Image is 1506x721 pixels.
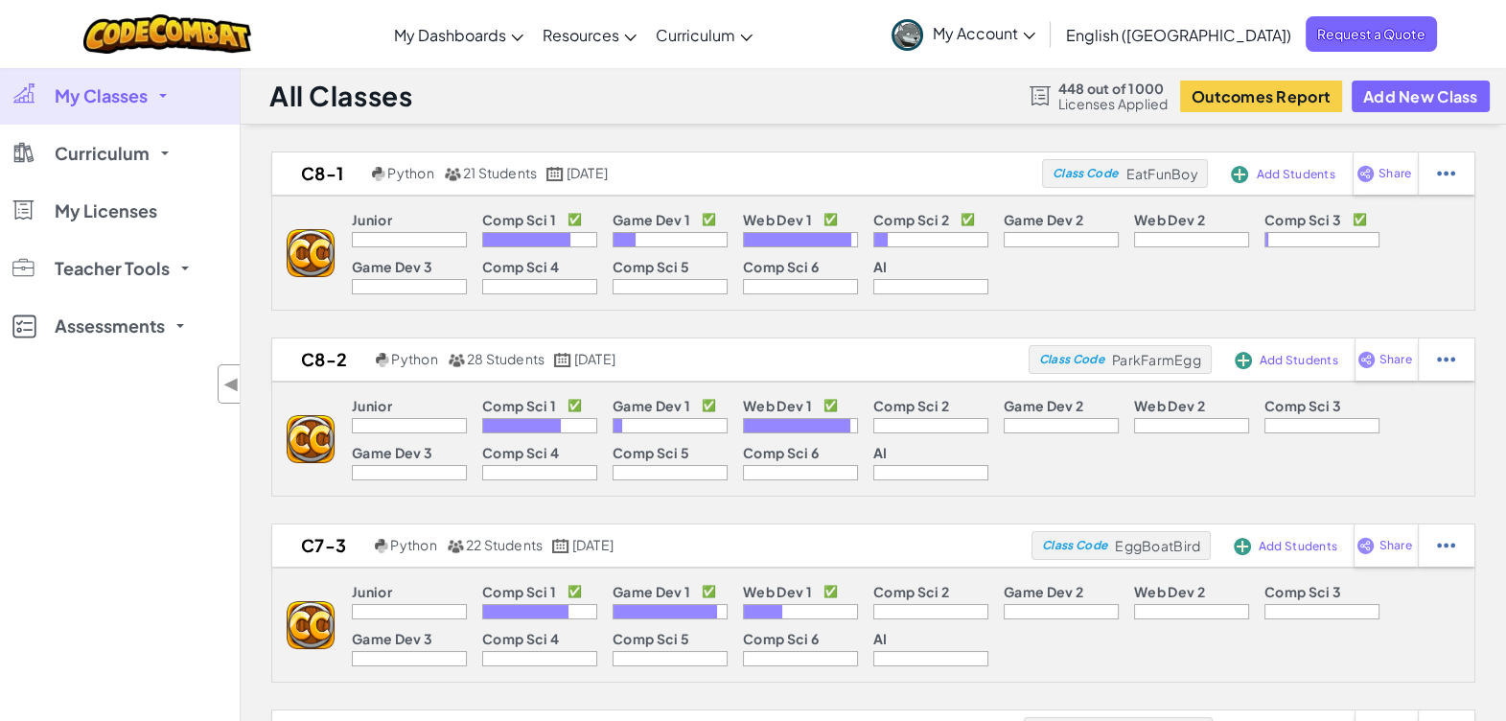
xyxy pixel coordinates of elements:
span: Licenses Applied [1058,96,1169,111]
p: Game Dev 3 [352,259,432,274]
p: Game Dev 2 [1004,212,1083,227]
img: avatar [892,19,923,51]
p: ✅ [961,212,975,227]
p: Junior [352,398,392,413]
p: Comp Sci 2 [873,398,949,413]
img: IconShare_Purple.svg [1356,165,1375,182]
p: ✅ [568,398,582,413]
span: ◀ [223,370,240,398]
p: Game Dev 1 [613,584,690,599]
span: My Licenses [55,202,157,220]
span: Class Code [1053,168,1118,179]
p: Comp Sci 1 [482,212,556,227]
p: Comp Sci 6 [743,445,819,460]
h2: C8-2 [272,345,371,374]
p: Comp Sci 2 [873,212,949,227]
a: Request a Quote [1306,16,1437,52]
p: ✅ [568,212,582,227]
span: Teacher Tools [55,260,170,277]
a: C8-2 Python 28 Students [DATE] [272,345,1029,374]
button: Outcomes Report [1180,81,1342,112]
p: Comp Sci 5 [613,445,689,460]
img: IconAddStudents.svg [1235,352,1252,369]
a: C8-1 Python 21 Students [DATE] [272,159,1042,188]
p: ✅ [702,212,716,227]
p: ✅ [823,584,838,599]
img: IconStudentEllipsis.svg [1437,351,1455,368]
img: python.png [375,539,389,553]
p: AI [873,445,888,460]
a: My Dashboards [384,9,533,60]
span: [DATE] [567,164,608,181]
img: IconShare_Purple.svg [1357,351,1376,368]
span: Assessments [55,317,165,335]
span: 28 Students [467,350,545,367]
span: Resources [543,25,619,45]
img: calendar.svg [552,539,569,553]
span: Python [387,164,433,181]
h1: All Classes [269,78,412,114]
p: Junior [352,212,392,227]
p: Web Dev 2 [1134,584,1205,599]
span: Curriculum [656,25,735,45]
span: Class Code [1042,540,1107,551]
span: 448 out of 1000 [1058,81,1169,96]
img: IconShare_Purple.svg [1356,537,1375,554]
span: English ([GEOGRAPHIC_DATA]) [1066,25,1291,45]
a: My Account [882,4,1045,64]
img: python.png [376,353,390,367]
p: Game Dev 2 [1004,398,1083,413]
span: My Account [933,23,1035,43]
p: ✅ [823,212,838,227]
img: logo [287,601,335,649]
p: ✅ [823,398,838,413]
span: 21 Students [463,164,538,181]
p: Web Dev 1 [743,584,812,599]
p: Web Dev 1 [743,212,812,227]
p: AI [873,259,888,274]
p: AI [873,631,888,646]
p: Game Dev 2 [1004,584,1083,599]
p: Comp Sci 6 [743,631,819,646]
p: Comp Sci 4 [482,259,559,274]
p: Comp Sci 1 [482,398,556,413]
span: 22 Students [466,536,544,553]
h2: C8-1 [272,159,367,188]
span: [DATE] [574,350,615,367]
span: ParkFarmEgg [1112,351,1201,368]
span: EggBoatBird [1115,537,1200,554]
h2: C7-3 [272,531,370,560]
p: Game Dev 1 [613,398,690,413]
img: IconAddStudents.svg [1234,538,1251,555]
p: Comp Sci 1 [482,584,556,599]
span: Add Students [1256,169,1334,180]
img: logo [287,415,335,463]
p: Comp Sci 4 [482,445,559,460]
p: Game Dev 3 [352,445,432,460]
p: Comp Sci 6 [743,259,819,274]
p: Comp Sci 2 [873,584,949,599]
span: [DATE] [572,536,614,553]
span: Class Code [1038,354,1103,365]
span: Add Students [1260,355,1338,366]
span: EatFunBoy [1125,165,1197,182]
p: Comp Sci 3 [1264,584,1341,599]
p: ✅ [1353,212,1367,227]
span: Share [1379,168,1411,179]
span: Python [391,350,437,367]
p: Comp Sci 5 [613,631,689,646]
img: MultipleUsers.png [447,539,464,553]
a: English ([GEOGRAPHIC_DATA]) [1056,9,1301,60]
p: ✅ [702,584,716,599]
p: Junior [352,584,392,599]
span: My Dashboards [394,25,506,45]
span: Share [1379,540,1411,551]
img: IconAddStudents.svg [1231,166,1248,183]
p: Comp Sci 3 [1264,398,1341,413]
a: CodeCombat logo [83,14,251,54]
p: Comp Sci 4 [482,631,559,646]
a: Curriculum [646,9,762,60]
img: IconStudentEllipsis.svg [1437,537,1455,554]
span: Curriculum [55,145,150,162]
